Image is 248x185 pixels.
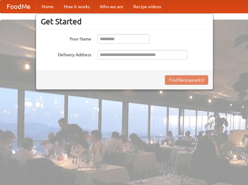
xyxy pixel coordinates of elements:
[95,0,128,13] a: Who we are
[41,34,91,42] label: Your Name
[0,0,37,13] a: FoodMe
[37,0,59,13] a: Home
[59,0,95,13] a: How it works
[128,0,166,13] a: Recipe videos
[41,50,91,58] label: Delivery Address
[41,17,208,26] h3: Get Started
[165,75,208,85] button: Find Restaurants!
